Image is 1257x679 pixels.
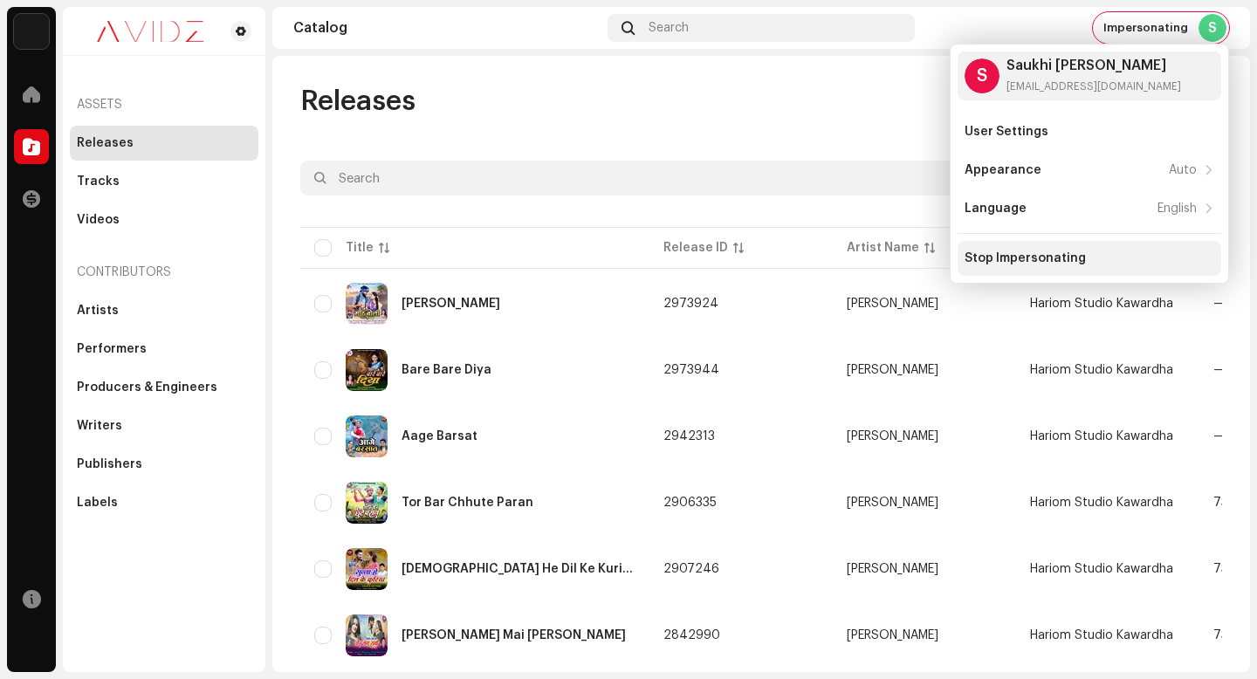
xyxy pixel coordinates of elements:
div: [PERSON_NAME] [847,430,938,442]
span: Pramod Sen [847,298,1002,310]
re-m-nav-item: Labels [70,485,258,520]
div: [PERSON_NAME] [847,629,938,641]
re-m-nav-item: Language [958,191,1221,226]
div: Language [965,202,1027,216]
span: Hariom Studio Kawardha [1030,497,1173,509]
re-m-nav-item: Videos [70,202,258,237]
img: 10d72f0b-d06a-424f-aeaa-9c9f537e57b6 [14,14,49,49]
span: — [1213,364,1225,376]
div: Sunna He Dil Ke Kuriya [402,563,635,575]
div: Bare Bare Diya [402,364,491,376]
span: Saheb Netam [847,563,1002,575]
span: Raj Yadav [847,430,1002,442]
span: Hariom Studio Kawardha [1030,629,1173,641]
img: 61e5e616-e033-4588-8a22-3c0ca0554722 [346,614,388,656]
img: e7a51a2e-e58c-45e8-a8f1-01cfc692af33 [346,482,388,524]
div: Writers [77,419,122,433]
span: Amisha Markam [847,364,1002,376]
span: 2907246 [663,563,719,575]
div: Labels [77,496,118,510]
span: 2942313 [663,430,715,442]
div: Mile Rahev Mai Tor Sang Rani [402,629,626,641]
div: Producers & Engineers [77,381,217,394]
div: Artists [77,304,119,318]
div: [EMAIL_ADDRESS][DOMAIN_NAME] [1006,79,1181,93]
re-m-nav-item: Appearance [958,153,1221,188]
re-a-nav-header: Assets [70,84,258,126]
re-m-nav-item: Artists [70,293,258,328]
span: Hariom Studio Kawardha [1030,430,1173,442]
div: Performers [77,342,147,356]
re-m-nav-item: Publishers [70,447,258,482]
span: Releases [300,84,416,119]
div: Stop Impersonating [965,251,1086,265]
div: Publishers [77,457,142,471]
re-m-nav-item: Writers [70,408,258,443]
span: 2842990 [663,629,720,641]
div: Tor Bar Chhute Paran [402,497,533,509]
re-m-nav-item: Releases [70,126,258,161]
re-a-nav-header: Contributors [70,251,258,293]
span: 2973944 [663,364,719,376]
span: Hariom Studio Kawardha [1030,563,1173,575]
span: Ramkhelawan Markam [847,497,1002,509]
input: Search [300,161,1041,195]
div: Appearance [965,163,1041,177]
img: 605e2af9-4b2c-4c95-aa97-e288bebd0188 [346,283,388,325]
div: [PERSON_NAME] [847,298,938,310]
div: [PERSON_NAME] [847,497,938,509]
re-m-nav-item: Performers [70,332,258,367]
re-m-nav-item: Stop Impersonating [958,241,1221,276]
div: S [1199,14,1226,42]
span: Impersonating [1103,21,1188,35]
div: Aage Barsat [402,430,477,442]
div: Artist Name [847,239,919,257]
span: — [1213,298,1225,310]
span: Hariom Studio Kawardha [1030,364,1173,376]
div: English [1157,202,1197,216]
img: 0e67240e-aa74-4383-8c2d-6016ce4a12ea [346,349,388,391]
img: 0c631eef-60b6-411a-a233-6856366a70de [77,21,223,42]
span: Ashok Manikpuri [847,629,1002,641]
span: 2906335 [663,497,717,509]
div: Releases [77,136,134,150]
div: Saukhi [PERSON_NAME] [1006,58,1181,72]
div: User Settings [965,125,1048,139]
img: d8278883-676c-48f1-ba7c-0a26969f4ea9 [346,548,388,590]
re-m-nav-item: Producers & Engineers [70,370,258,405]
span: Search [649,21,689,35]
div: Title [346,239,374,257]
re-m-nav-item: Tracks [70,164,258,199]
span: 2973924 [663,298,718,310]
span: — [1213,430,1225,442]
div: Videos [77,213,120,227]
div: Mith Boli [402,298,500,310]
div: Catalog [293,21,601,35]
img: b109d553-1a4f-47f8-b464-096e3a9369f6 [346,415,388,457]
re-m-nav-item: User Settings [958,114,1221,149]
div: Tracks [77,175,120,189]
div: [PERSON_NAME] [847,364,938,376]
div: S [965,58,999,93]
span: Hariom Studio Kawardha [1030,298,1173,310]
div: Auto [1169,163,1197,177]
div: [PERSON_NAME] [847,563,938,575]
div: Release ID [663,239,728,257]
